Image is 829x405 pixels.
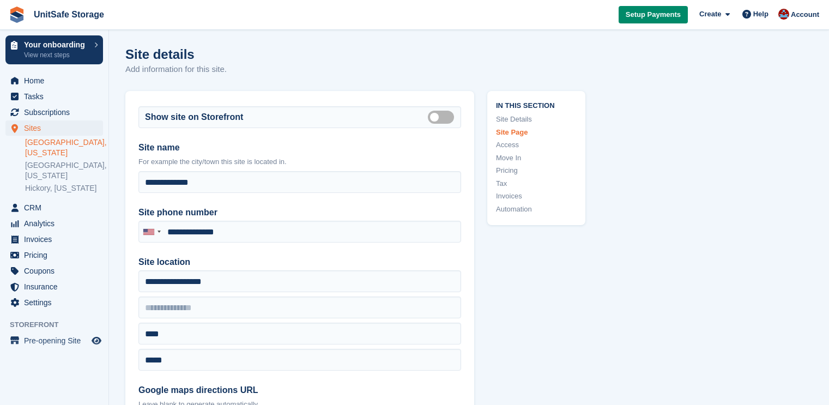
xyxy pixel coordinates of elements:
a: menu [5,89,103,104]
label: Google maps directions URL [138,384,461,397]
a: menu [5,279,103,294]
a: menu [5,263,103,279]
span: Create [699,9,721,20]
a: Site Page [496,127,577,138]
span: Subscriptions [24,105,89,120]
p: View next steps [24,50,89,60]
a: Access [496,140,577,150]
span: Help [753,9,769,20]
p: For example the city/town this site is located in. [138,156,461,167]
p: Your onboarding [24,41,89,49]
span: Sites [24,120,89,136]
label: Is public [428,116,458,118]
span: In this section [496,100,577,110]
a: Pricing [496,165,577,176]
a: menu [5,120,103,136]
a: menu [5,73,103,88]
label: Site name [138,141,461,154]
a: menu [5,247,103,263]
a: Setup Payments [619,6,688,24]
a: UnitSafe Storage [29,5,108,23]
a: menu [5,105,103,120]
span: CRM [24,200,89,215]
label: Site location [138,256,461,269]
span: Storefront [10,319,108,330]
span: Analytics [24,216,89,231]
span: Pricing [24,247,89,263]
span: Account [791,9,819,20]
a: Invoices [496,191,577,202]
a: [GEOGRAPHIC_DATA], [US_STATE] [25,160,103,181]
span: Invoices [24,232,89,247]
a: menu [5,200,103,215]
label: Show site on Storefront [145,111,243,124]
a: Tax [496,178,577,189]
span: Home [24,73,89,88]
span: Settings [24,295,89,310]
div: United States: +1 [139,221,164,242]
a: menu [5,295,103,310]
a: Preview store [90,334,103,347]
span: Pre-opening Site [24,333,89,348]
a: Your onboarding View next steps [5,35,103,64]
p: Add information for this site. [125,63,227,76]
a: menu [5,232,103,247]
img: stora-icon-8386f47178a22dfd0bd8f6a31ec36ba5ce8667c1dd55bd0f319d3a0aa187defe.svg [9,7,25,23]
a: menu [5,333,103,348]
label: Site phone number [138,206,461,219]
a: Automation [496,204,577,215]
img: Danielle Galang [778,9,789,20]
span: Setup Payments [626,9,681,20]
h1: Site details [125,47,227,62]
a: Hickory, [US_STATE] [25,183,103,194]
a: [GEOGRAPHIC_DATA], [US_STATE] [25,137,103,158]
a: menu [5,216,103,231]
span: Coupons [24,263,89,279]
a: Site Details [496,114,577,125]
span: Insurance [24,279,89,294]
span: Tasks [24,89,89,104]
a: Move In [496,153,577,164]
